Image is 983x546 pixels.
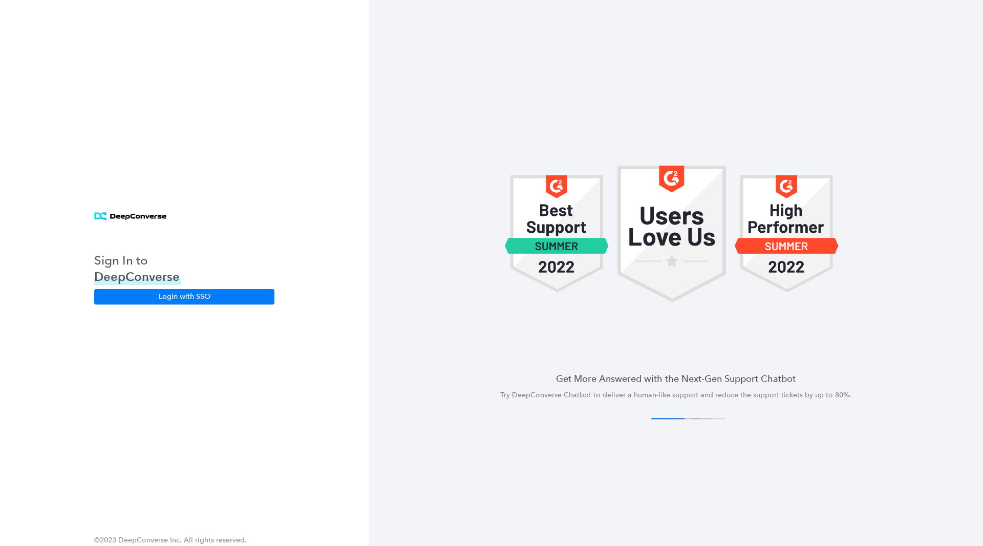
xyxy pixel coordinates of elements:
[500,391,851,399] span: Try DeepConverse Chatbot to deliver a human-like support and reduce the support tickets by up to ...
[94,252,181,269] h3: Sign In to
[680,418,713,419] button: 3
[504,166,609,302] img: carousel 1
[617,166,725,302] img: carousel 1
[393,372,958,385] h4: Get More Answered with the Next-Gen Support Chatbot
[651,418,685,419] button: 1
[668,418,701,419] button: 2
[94,289,274,305] button: Login with SSO
[734,166,839,302] img: carousel 1
[692,418,725,419] button: 4
[94,536,247,544] span: ©2023 DeepConverse Inc. All rights reserved.
[94,269,181,285] h3: DeepConverse
[94,212,166,221] img: horizontal logo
